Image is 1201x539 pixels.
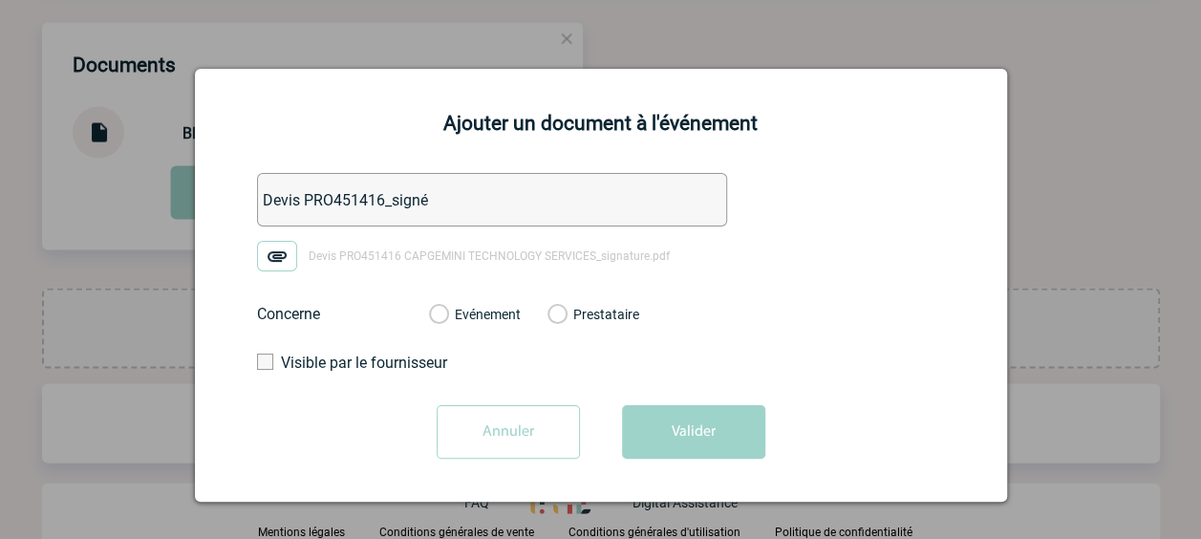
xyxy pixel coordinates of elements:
input: Annuler [437,405,580,459]
h2: Ajouter un document à l'événement [219,112,983,135]
button: Valider [622,405,765,459]
label: Visible par le fournisseur [257,354,434,372]
label: Evénement [429,307,447,324]
input: Désignation [257,173,727,226]
span: Devis PRO451416 CAPGEMINI TECHNOLOGY SERVICES_signature.pdf [309,249,670,263]
label: Concerne [257,305,410,323]
label: Prestataire [547,307,566,324]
